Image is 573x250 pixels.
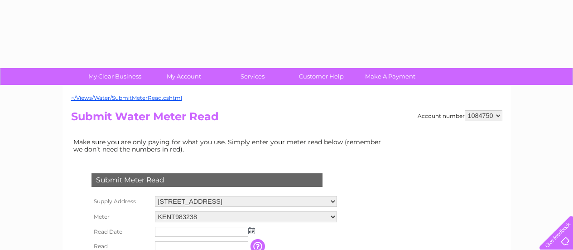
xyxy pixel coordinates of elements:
[353,68,428,85] a: Make A Payment
[284,68,359,85] a: Customer Help
[71,136,388,155] td: Make sure you are only paying for what you use. Simply enter your meter read below (remember we d...
[71,94,182,101] a: ~/Views/Water/SubmitMeterRead.cshtml
[89,209,153,225] th: Meter
[91,173,323,187] div: Submit Meter Read
[89,194,153,209] th: Supply Address
[215,68,290,85] a: Services
[146,68,221,85] a: My Account
[248,227,255,234] img: ...
[418,110,502,121] div: Account number
[89,225,153,239] th: Read Date
[77,68,152,85] a: My Clear Business
[71,110,502,127] h2: Submit Water Meter Read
